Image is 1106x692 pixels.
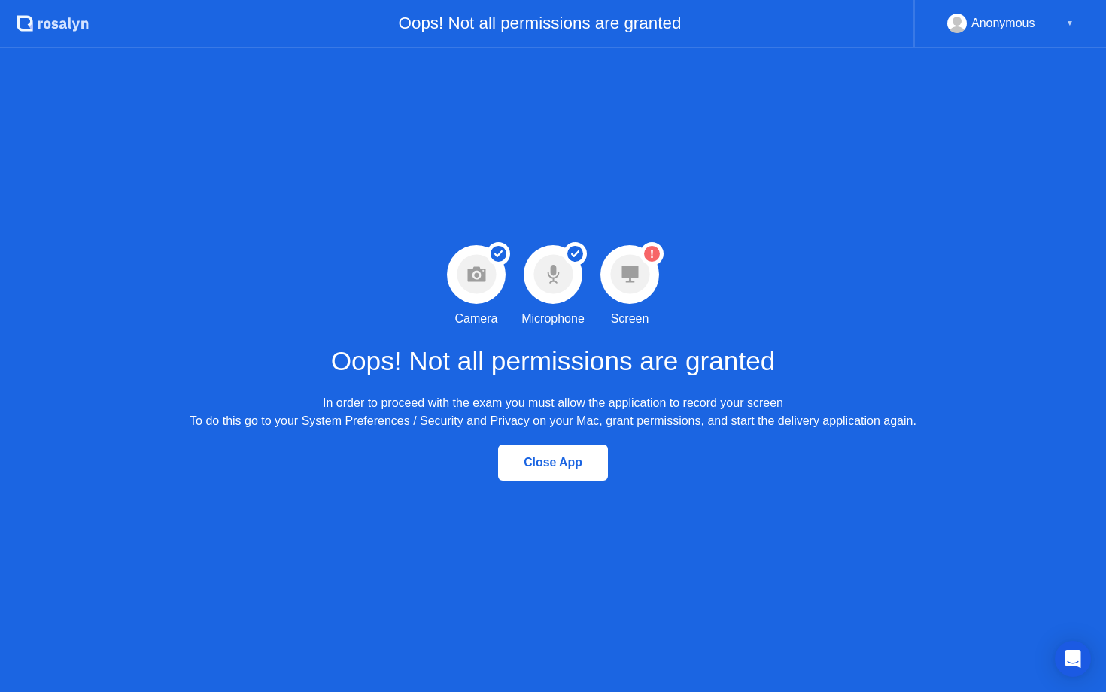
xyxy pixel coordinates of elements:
[1055,641,1091,677] div: Open Intercom Messenger
[503,456,603,469] div: Close App
[611,310,649,328] div: Screen
[1066,14,1074,33] div: ▼
[521,310,585,328] div: Microphone
[971,14,1035,33] div: Anonymous
[190,394,916,430] div: In order to proceed with the exam you must allow the application to record your screen To do this...
[331,341,776,381] h1: Oops! Not all permissions are granted
[455,310,498,328] div: Camera
[498,445,608,481] button: Close App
